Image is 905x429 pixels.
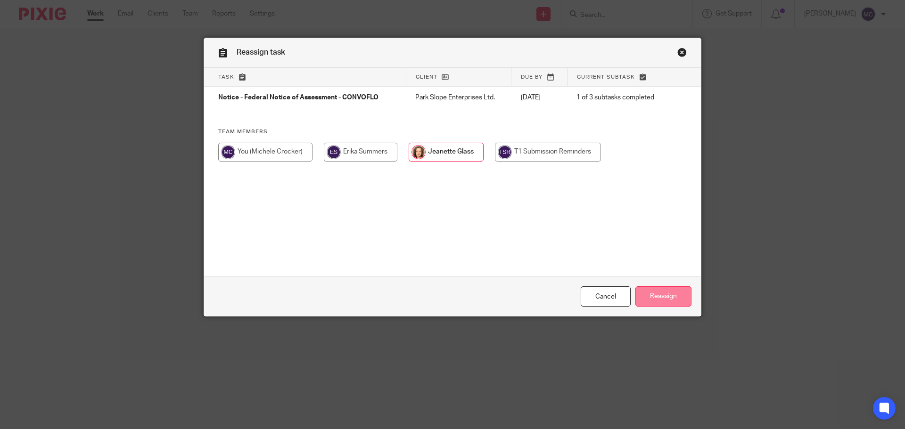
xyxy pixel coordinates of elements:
[581,286,631,307] a: Close this dialog window
[218,95,378,101] span: Notice - Federal Notice of Assessment - CONVOFLO
[635,286,691,307] input: Reassign
[521,74,543,80] span: Due by
[415,93,502,102] p: Park Slope Enterprises Ltd.
[677,48,687,60] a: Close this dialog window
[218,74,234,80] span: Task
[237,49,285,56] span: Reassign task
[567,87,670,109] td: 1 of 3 subtasks completed
[577,74,635,80] span: Current subtask
[218,128,687,136] h4: Team members
[521,93,558,102] p: [DATE]
[416,74,437,80] span: Client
